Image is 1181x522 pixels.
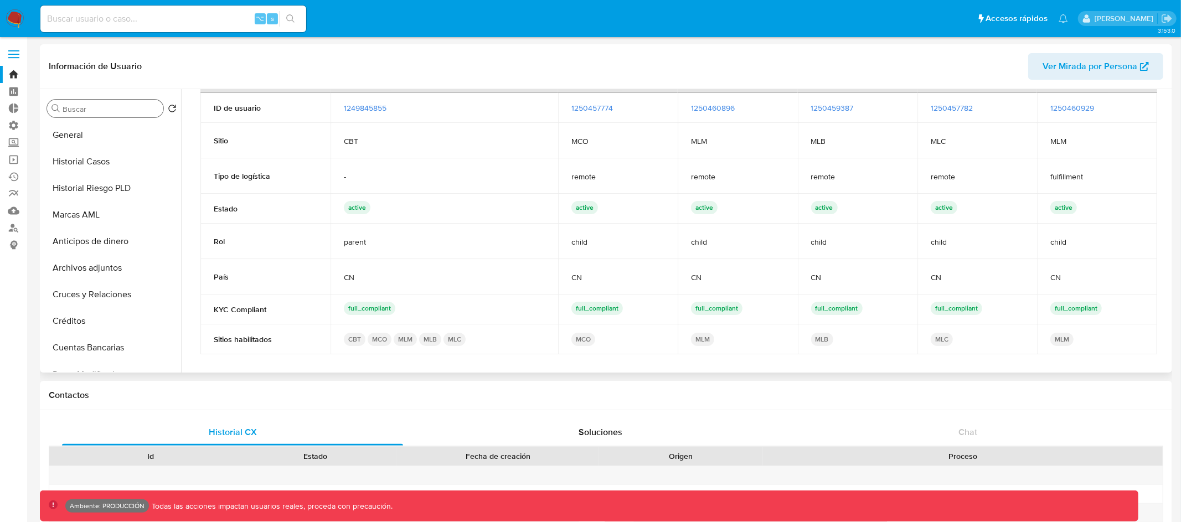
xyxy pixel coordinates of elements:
[1043,53,1137,80] span: Ver Mirada por Persona
[63,104,159,114] input: Buscar
[51,104,60,113] button: Buscar
[43,148,181,175] button: Historial Casos
[43,255,181,281] button: Archivos adjuntos
[256,13,264,24] span: ⌥
[986,13,1048,24] span: Accesos rápidos
[606,451,755,462] div: Origen
[76,451,225,462] div: Id
[168,104,177,116] button: Volver al orden por defecto
[1028,53,1163,80] button: Ver Mirada por Persona
[43,361,181,387] button: Datos Modificados
[405,451,591,462] div: Fecha de creación
[149,501,393,511] p: Todas las acciones impactan usuarios reales, proceda con precaución.
[43,281,181,308] button: Cruces y Relaciones
[1161,13,1173,24] a: Salir
[209,426,257,438] span: Historial CX
[771,451,1155,462] div: Proceso
[279,11,302,27] button: search-icon
[43,228,181,255] button: Anticipos de dinero
[43,334,181,361] button: Cuentas Bancarias
[1095,13,1157,24] p: diego.assum@mercadolibre.com
[70,504,145,508] p: Ambiente: PRODUCCIÓN
[40,12,306,26] input: Buscar usuario o caso...
[241,451,390,462] div: Estado
[579,426,622,438] span: Soluciones
[49,390,1163,401] h1: Contactos
[43,201,181,228] button: Marcas AML
[43,308,181,334] button: Créditos
[959,426,978,438] span: Chat
[43,122,181,148] button: General
[49,61,142,72] h1: Información de Usuario
[271,13,274,24] span: s
[43,175,181,201] button: Historial Riesgo PLD
[1059,14,1068,23] a: Notificaciones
